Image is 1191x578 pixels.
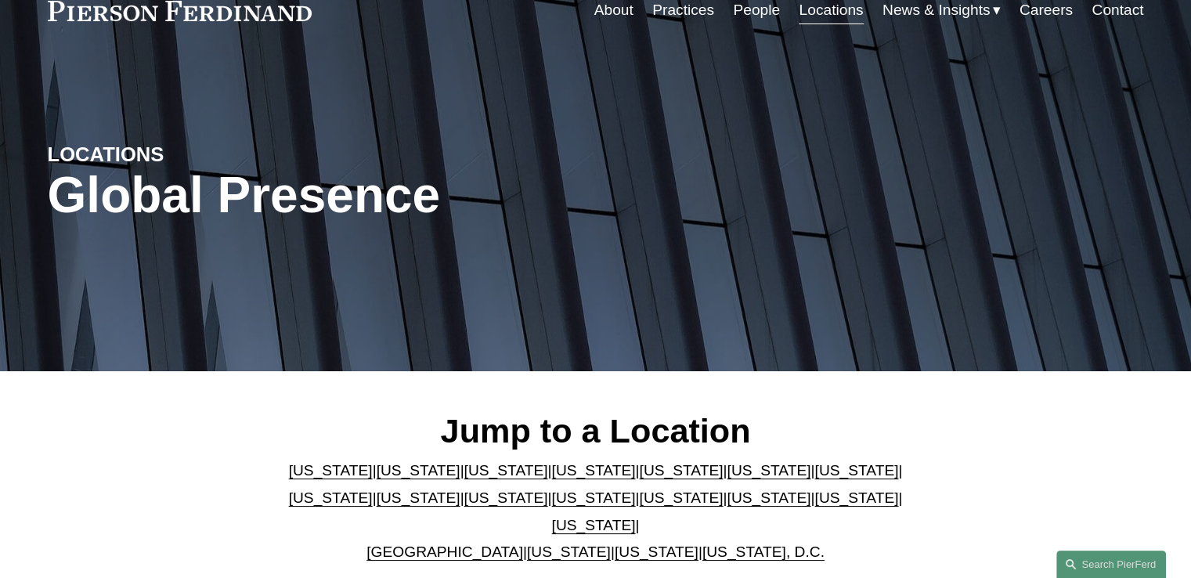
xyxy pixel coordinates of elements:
a: [GEOGRAPHIC_DATA] [366,544,523,560]
a: [US_STATE] [289,462,373,479]
a: [US_STATE] [727,489,810,506]
a: [US_STATE] [377,489,460,506]
a: [US_STATE] [377,462,460,479]
p: | | | | | | | | | | | | | | | | | | [276,457,915,565]
a: [US_STATE] [464,462,548,479]
a: Search this site [1056,551,1166,578]
a: [US_STATE] [639,462,723,479]
h1: Global Presence [48,167,778,224]
a: [US_STATE] [552,517,636,533]
a: [US_STATE] [814,462,898,479]
a: [US_STATE] [639,489,723,506]
a: [US_STATE] [727,462,810,479]
a: [US_STATE] [552,489,636,506]
a: [US_STATE] [527,544,611,560]
a: [US_STATE], D.C. [702,544,825,560]
a: [US_STATE] [289,489,373,506]
a: [US_STATE] [464,489,548,506]
a: [US_STATE] [814,489,898,506]
h2: Jump to a Location [276,410,915,451]
a: [US_STATE] [615,544,698,560]
h4: LOCATIONS [48,142,322,167]
a: [US_STATE] [552,462,636,479]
